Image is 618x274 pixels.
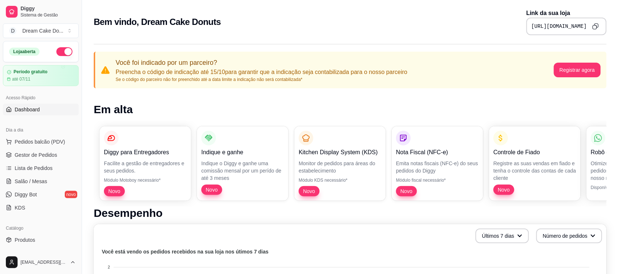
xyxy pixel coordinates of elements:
a: Gestor de Pedidos [3,149,79,161]
button: Diggy para EntregadoresFacilite a gestão de entregadores e seus pedidos.Módulo Motoboy necessário... [100,126,191,201]
button: Número de pedidos [536,229,602,243]
p: Indique e ganhe [201,148,284,157]
span: Novo [300,188,318,195]
p: Emita notas fiscais (NFC-e) do seus pedidos do Diggy [396,160,479,174]
span: Novo [398,188,416,195]
tspan: 2 [108,265,110,269]
span: Novo [495,186,513,193]
button: Controle de FiadoRegistre as suas vendas em fiado e tenha o controle das contas de cada clienteNovo [489,126,581,201]
h1: Em alta [94,103,607,116]
button: [EMAIL_ADDRESS][DOMAIN_NAME] [3,253,79,271]
span: Gestor de Pedidos [15,151,57,159]
p: Controle de Fiado [494,148,576,157]
div: Catálogo [3,222,79,234]
p: Kitchen Display System (KDS) [299,148,381,157]
p: Monitor de pedidos para áreas do estabelecimento [299,160,381,174]
span: Diggy [21,5,76,12]
span: [EMAIL_ADDRESS][DOMAIN_NAME] [21,259,67,265]
p: Módulo fiscal necessário* [396,177,479,183]
button: Copy to clipboard [590,21,602,32]
p: Indique o Diggy e ganhe uma comissão mensal por um perído de até 3 meses [201,160,284,182]
p: Se o código do parceiro não for preenchido até a data limite a indicação não será contabilizada* [116,77,407,82]
span: D [9,27,16,34]
button: Últimos 7 dias [476,229,529,243]
a: Dashboard [3,104,79,115]
a: DiggySistema de Gestão [3,3,79,21]
h2: Bem vindo, Dream Cake Donuts [94,16,221,28]
span: Sistema de Gestão [21,12,76,18]
p: Link da sua loja [526,9,607,18]
button: Select a team [3,23,79,38]
a: Produtos [3,234,79,246]
span: Produtos [15,236,35,244]
button: Alterar Status [56,47,72,56]
p: Você foi indicado por um parceiro? [116,58,407,68]
span: Novo [105,188,123,195]
span: Pedidos balcão (PDV) [15,138,65,145]
a: Complementos [3,247,79,259]
text: Você está vendo os pedidos recebidos na sua loja nos útimos 7 dias [102,249,269,255]
span: Lista de Pedidos [15,164,53,172]
p: Diggy para Entregadores [104,148,187,157]
a: Período gratuitoaté 07/11 [3,65,79,86]
span: Dashboard [15,106,40,113]
span: KDS [15,204,25,211]
a: Salão / Mesas [3,175,79,187]
div: Dia a dia [3,124,79,136]
p: Registre as suas vendas em fiado e tenha o controle das contas de cada cliente [494,160,576,182]
button: Pedidos balcão (PDV) [3,136,79,148]
span: Novo [203,186,221,193]
a: Lista de Pedidos [3,162,79,174]
button: Nota Fiscal (NFC-e)Emita notas fiscais (NFC-e) do seus pedidos do DiggyMódulo fiscal necessário*Novo [392,126,483,201]
span: Salão / Mesas [15,178,47,185]
p: Módulo KDS necessário* [299,177,381,183]
div: Loja aberta [9,48,40,56]
div: Dream Cake Do ... [22,27,63,34]
article: Período gratuito [14,69,48,75]
button: Registrar agora [554,63,601,77]
pre: [URL][DOMAIN_NAME] [532,23,587,30]
h1: Desempenho [94,207,607,220]
button: Indique e ganheIndique o Diggy e ganhe uma comissão mensal por um perído de até 3 mesesNovo [197,126,288,201]
p: Módulo Motoboy necessário* [104,177,187,183]
p: Facilite a gestão de entregadores e seus pedidos. [104,160,187,174]
article: até 07/11 [12,76,30,82]
a: Diggy Botnovo [3,189,79,200]
a: KDS [3,202,79,214]
div: Acesso Rápido [3,92,79,104]
span: Diggy Bot [15,191,37,198]
p: Nota Fiscal (NFC-e) [396,148,479,157]
p: Preencha o código de indicação até 15/10 para garantir que a indicação seja contabilizada para o ... [116,68,407,77]
span: Complementos [15,249,49,257]
button: Kitchen Display System (KDS)Monitor de pedidos para áreas do estabelecimentoMódulo KDS necessário... [294,126,386,201]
